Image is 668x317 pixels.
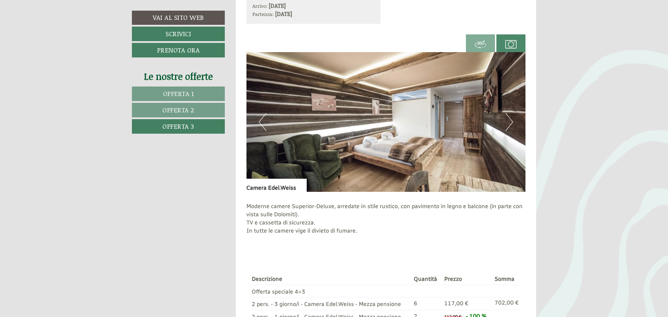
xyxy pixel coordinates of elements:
[132,70,225,83] div: Le nostre offerte
[505,39,517,50] img: camera.svg
[259,113,266,131] button: Previous
[275,10,292,18] b: [DATE]
[132,27,225,41] a: Scrivici
[411,297,441,310] td: 6
[252,2,267,10] small: Arrivo:
[246,179,307,192] div: Camera Edel.Weiss
[411,274,441,285] th: Quantità
[441,274,492,285] th: Prezzo
[163,89,194,98] span: Offerta 1
[506,113,513,131] button: Next
[162,122,194,131] span: Offerta 3
[492,274,520,285] th: Somma
[252,274,411,285] th: Descrizione
[246,202,526,243] p: Moderne camere Superior-Deluxe, arredate in stile rustico, con pavimento in legno e balcone (in p...
[162,105,194,115] span: Offerta 2
[252,10,274,18] small: Partenza:
[132,43,225,57] a: Prenota ora
[492,297,520,310] td: 702,00 €
[252,285,411,297] td: Offerta speciale 4=3
[475,39,486,50] img: 360-grad.svg
[246,52,526,192] img: image
[132,11,225,25] a: Vai al sito web
[444,300,468,307] span: 117,00 €
[252,297,411,310] td: 2 pers. - 3 giorno/i - Camera Edel.Weiss - Mezza pensione
[269,1,286,10] b: [DATE]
